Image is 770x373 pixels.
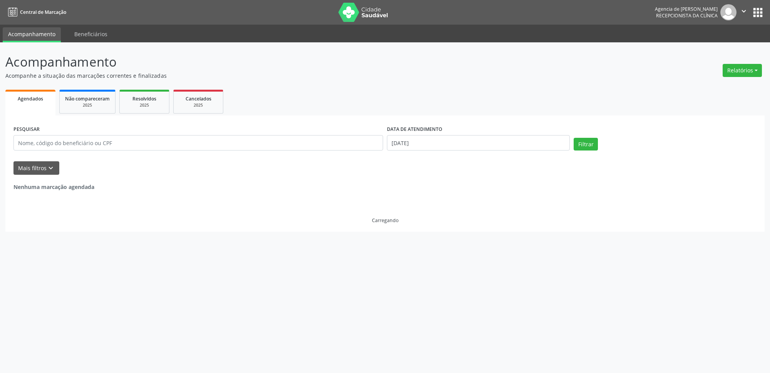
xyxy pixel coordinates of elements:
span: Recepcionista da clínica [656,12,718,19]
label: PESQUISAR [13,124,40,135]
div: Agencia de [PERSON_NAME] [655,6,718,12]
button: Mais filtroskeyboard_arrow_down [13,161,59,175]
div: Carregando [372,217,398,224]
input: Selecione um intervalo [387,135,570,151]
button: Filtrar [574,138,598,151]
a: Central de Marcação [5,6,66,18]
span: Central de Marcação [20,9,66,15]
span: Resolvidos [132,95,156,102]
button: Relatórios [723,64,762,77]
img: img [720,4,737,20]
label: DATA DE ATENDIMENTO [387,124,442,135]
div: 2025 [125,102,164,108]
button:  [737,4,751,20]
span: Agendados [18,95,43,102]
span: Cancelados [186,95,211,102]
a: Acompanhamento [3,27,61,42]
span: Não compareceram [65,95,110,102]
button: apps [751,6,765,19]
div: 2025 [179,102,218,108]
strong: Nenhuma marcação agendada [13,183,94,191]
p: Acompanhe a situação das marcações correntes e finalizadas [5,72,537,80]
a: Beneficiários [69,27,113,41]
i:  [740,7,748,15]
div: 2025 [65,102,110,108]
input: Nome, código do beneficiário ou CPF [13,135,383,151]
i: keyboard_arrow_down [47,164,55,172]
p: Acompanhamento [5,52,537,72]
